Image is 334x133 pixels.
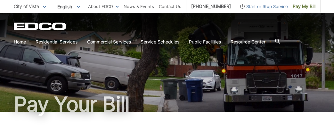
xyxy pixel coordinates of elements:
a: Public Facilities [189,38,221,45]
span: Pay My Bill [293,3,315,10]
a: Home [14,38,26,45]
span: English [53,1,85,12]
a: Contact Us [159,3,181,10]
a: EDCD logo. Return to the homepage. [14,22,67,30]
a: Commercial Services [87,38,131,45]
span: City of Vista [14,4,39,9]
a: Service Schedules [141,38,179,45]
h1: Pay Your Bill [14,94,321,114]
a: About EDCO [88,3,119,10]
a: Resource Center [231,38,265,45]
a: Residential Services [36,38,77,45]
a: News & Events [124,3,154,10]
